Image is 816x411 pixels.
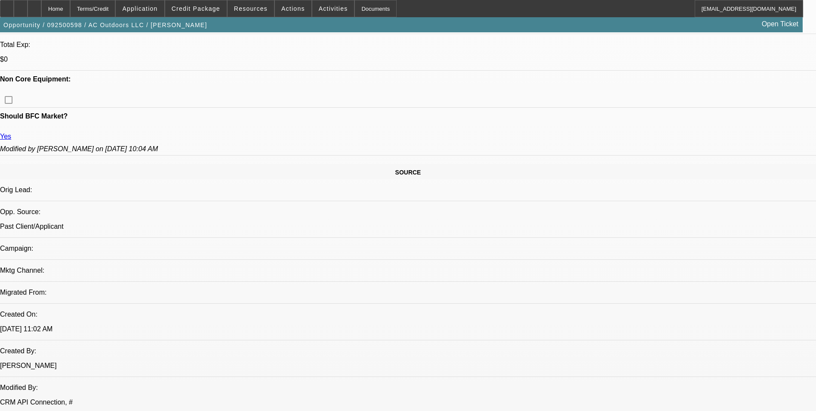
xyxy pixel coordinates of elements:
[165,0,227,17] button: Credit Package
[116,0,164,17] button: Application
[275,0,311,17] button: Actions
[312,0,354,17] button: Activities
[122,5,157,12] span: Application
[395,169,421,176] span: SOURCE
[319,5,348,12] span: Activities
[281,5,305,12] span: Actions
[3,22,207,28] span: Opportunity / 092500598 / AC Outdoors LLC / [PERSON_NAME]
[758,17,802,31] a: Open Ticket
[228,0,274,17] button: Resources
[234,5,268,12] span: Resources
[172,5,220,12] span: Credit Package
